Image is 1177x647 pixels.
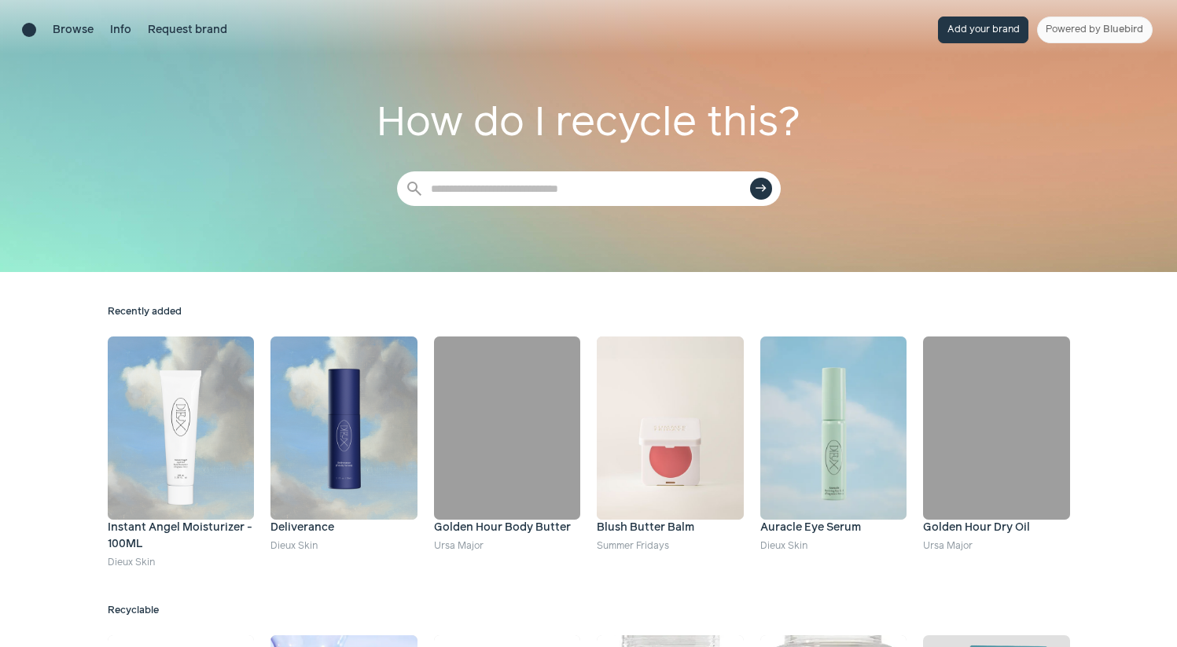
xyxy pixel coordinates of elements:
a: Instant Angel Moisturizer - 100ML Instant Angel Moisturizer - 100ML [108,336,255,553]
span: search [405,179,424,198]
h4: Blush Butter Balm [597,520,744,536]
a: Deliverance Deliverance [270,336,417,536]
a: Blush Butter Balm Blush Butter Balm [597,336,744,536]
button: east [750,178,772,200]
span: Bluebird [1103,24,1143,35]
h4: Golden Hour Body Butter [434,520,581,536]
a: Auracle Eye Serum Auracle Eye Serum [760,336,907,536]
a: Request brand [148,22,227,39]
a: Browse [53,22,94,39]
a: Golden Hour Body Butter Golden Hour Body Butter [434,336,581,536]
h4: Golden Hour Dry Oil [923,520,1070,536]
h4: Instant Angel Moisturizer - 100ML [108,520,255,553]
a: Dieux Skin [760,541,807,551]
a: Ursa Major [434,541,484,551]
h1: How do I recycle this? [375,93,803,155]
a: Summer Fridays [597,541,669,551]
button: Add your brand [938,17,1028,43]
img: Deliverance [270,336,417,520]
a: Powered by Bluebird [1037,17,1153,43]
a: Dieux Skin [270,541,318,551]
h4: Deliverance [270,520,417,536]
a: Brand directory home [22,23,36,37]
a: Golden Hour Dry Oil Golden Hour Dry Oil [923,336,1070,536]
img: Instant Angel Moisturizer - 100ML [108,336,255,520]
a: Dieux Skin [108,557,155,568]
h2: Recently added [108,305,1070,319]
h2: Recyclable [108,604,1070,618]
h4: Auracle Eye Serum [760,520,907,536]
a: Ursa Major [923,541,973,551]
img: Auracle Eye Serum [760,336,907,520]
span: east [755,182,767,195]
img: Blush Butter Balm [597,336,744,520]
a: Info [110,22,131,39]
